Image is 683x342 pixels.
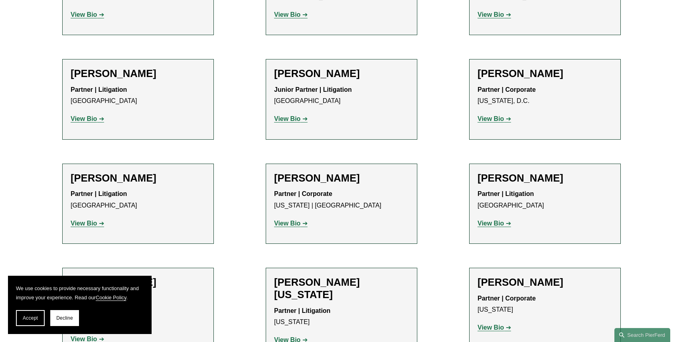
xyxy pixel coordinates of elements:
[274,188,409,212] p: [US_STATE] | [GEOGRAPHIC_DATA]
[274,11,308,18] a: View Bio
[478,220,511,227] a: View Bio
[16,310,45,326] button: Accept
[274,276,409,301] h2: [PERSON_NAME][US_STATE]
[71,172,205,184] h2: [PERSON_NAME]
[274,115,300,122] strong: View Bio
[16,284,144,302] p: We use cookies to provide necessary functionality and improve your experience. Read our .
[478,220,504,227] strong: View Bio
[478,86,536,93] strong: Partner | Corporate
[71,115,104,122] a: View Bio
[478,11,504,18] strong: View Bio
[478,172,612,184] h2: [PERSON_NAME]
[478,295,536,302] strong: Partner | Corporate
[478,115,511,122] a: View Bio
[71,220,97,227] strong: View Bio
[274,190,332,197] strong: Partner | Corporate
[274,115,308,122] a: View Bio
[478,324,511,331] a: View Bio
[274,307,330,314] strong: Partner | Litigation
[478,67,612,80] h2: [PERSON_NAME]
[478,84,612,107] p: [US_STATE], D.C.
[23,315,38,321] span: Accept
[478,190,534,197] strong: Partner | Litigation
[478,276,612,289] h2: [PERSON_NAME]
[71,11,104,18] a: View Bio
[71,67,205,80] h2: [PERSON_NAME]
[478,324,504,331] strong: View Bio
[71,86,127,93] strong: Partner | Litigation
[274,67,409,80] h2: [PERSON_NAME]
[8,276,152,334] section: Cookie banner
[50,310,79,326] button: Decline
[71,220,104,227] a: View Bio
[274,11,300,18] strong: View Bio
[478,11,511,18] a: View Bio
[478,188,612,212] p: [GEOGRAPHIC_DATA]
[71,11,97,18] strong: View Bio
[274,305,409,328] p: [US_STATE]
[274,220,300,227] strong: View Bio
[274,172,409,184] h2: [PERSON_NAME]
[71,190,127,197] strong: Partner | Litigation
[71,115,97,122] strong: View Bio
[96,295,126,300] a: Cookie Policy
[71,188,205,212] p: [GEOGRAPHIC_DATA]
[56,315,73,321] span: Decline
[274,84,409,107] p: [GEOGRAPHIC_DATA]
[71,84,205,107] p: [GEOGRAPHIC_DATA]
[274,86,352,93] strong: Junior Partner | Litigation
[478,293,612,316] p: [US_STATE]
[614,328,670,342] a: Search this site
[274,220,308,227] a: View Bio
[478,115,504,122] strong: View Bio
